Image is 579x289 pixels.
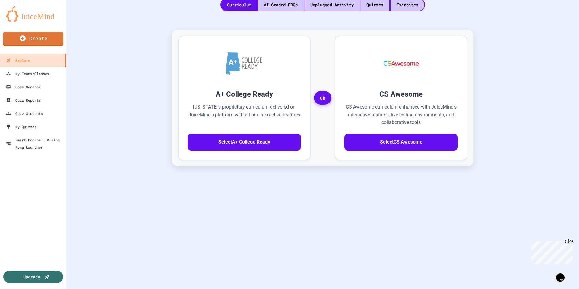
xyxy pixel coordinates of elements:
[529,239,573,264] iframe: chat widget
[6,6,60,22] img: logo-orange.svg
[344,103,458,126] p: CS Awesome curriculum enhanced with JuiceMind's interactive features, live coding environments, a...
[3,32,63,46] a: Create
[188,103,301,126] p: [US_STATE]'s proprietary curriculum delivered on JuiceMind's platform with all our interactive fe...
[6,57,30,64] div: Explore
[554,265,573,283] iframe: chat widget
[6,123,36,130] div: My Quizzes
[188,134,301,151] button: SelectA+ College Ready
[344,134,458,151] button: SelectCS Awesome
[2,2,42,38] div: Chat with us now!Close
[6,97,41,104] div: Quiz Reports
[6,136,64,151] div: Smart Doorbell & Ping Pong Launcher
[344,89,458,100] h3: CS Awesome
[226,52,262,75] img: A+ College Ready
[6,70,49,77] div: My Teams/Classes
[23,274,40,280] div: Upgrade
[314,91,331,105] span: OR
[378,45,425,81] img: CS Awesome
[6,110,43,117] div: Quiz Students
[6,83,41,91] div: Code Sandbox
[188,89,301,100] h3: A+ College Ready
